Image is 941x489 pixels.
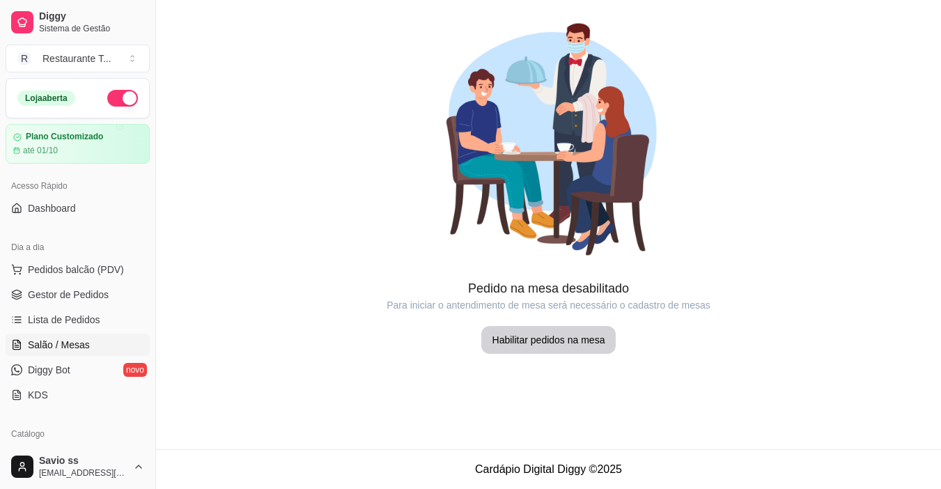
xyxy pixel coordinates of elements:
a: Plano Customizadoaté 01/10 [6,124,150,164]
article: Pedido na mesa desabilitado [156,279,941,298]
a: Gestor de Pedidos [6,284,150,306]
div: Dia a dia [6,236,150,258]
button: Alterar Status [107,90,138,107]
a: Diggy Botnovo [6,359,150,381]
span: Sistema de Gestão [39,23,144,34]
span: Pedidos balcão (PDV) [28,263,124,277]
article: até 01/10 [23,145,58,156]
span: Diggy Bot [28,363,70,377]
span: Diggy [39,10,144,23]
a: DiggySistema de Gestão [6,6,150,39]
a: Salão / Mesas [6,334,150,356]
span: Dashboard [28,201,76,215]
span: [EMAIL_ADDRESS][DOMAIN_NAME] [39,467,127,479]
button: Habilitar pedidos na mesa [481,326,616,354]
a: Lista de Pedidos [6,309,150,331]
span: Lista de Pedidos [28,313,100,327]
span: KDS [28,388,48,402]
article: Para iniciar o antendimento de mesa será necessário o cadastro de mesas [156,298,941,312]
button: Select a team [6,45,150,72]
a: Dashboard [6,197,150,219]
a: KDS [6,384,150,406]
span: Salão / Mesas [28,338,90,352]
span: Gestor de Pedidos [28,288,109,302]
div: Loja aberta [17,91,75,106]
span: R [17,52,31,65]
span: Savio ss [39,455,127,467]
div: Catálogo [6,423,150,445]
button: Savio ss[EMAIL_ADDRESS][DOMAIN_NAME] [6,450,150,483]
article: Plano Customizado [26,132,103,142]
div: Acesso Rápido [6,175,150,197]
footer: Cardápio Digital Diggy © 2025 [156,449,941,489]
button: Pedidos balcão (PDV) [6,258,150,281]
div: Restaurante T ... [42,52,111,65]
